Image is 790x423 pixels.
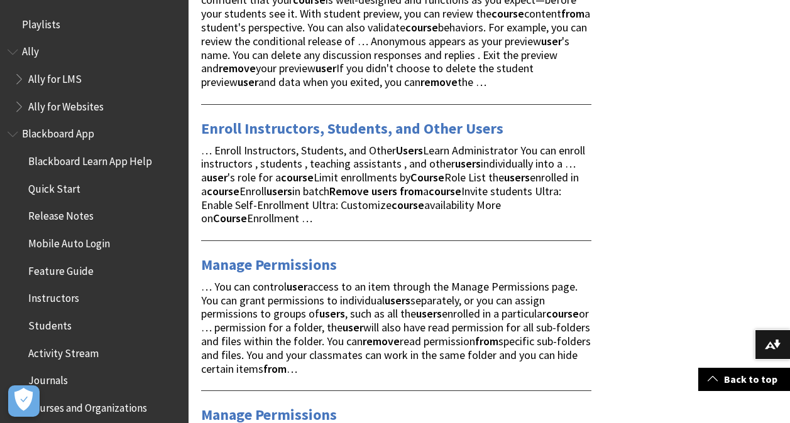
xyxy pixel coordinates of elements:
strong: course [281,170,314,185]
strong: users [455,156,481,171]
strong: course [405,20,438,35]
strong: user [287,279,307,294]
span: Blackboard Learn App Help [28,151,152,168]
span: Quick Start [28,178,80,195]
span: Feature Guide [28,260,94,277]
span: Ally for LMS [28,68,82,85]
strong: from [561,6,584,21]
span: Ally for Websites [28,96,104,113]
strong: Course [213,211,247,225]
strong: user [315,61,336,75]
strong: course [392,198,424,212]
span: Courses and Organizations [28,397,147,414]
a: Manage Permissions [201,255,337,275]
strong: from [263,361,287,376]
strong: course [429,184,461,198]
span: Activity Stream [28,343,99,360]
strong: users [385,293,410,308]
strong: from [475,334,498,348]
strong: user [541,34,562,48]
span: Mobile Auto Login [28,233,110,250]
span: Instructors [28,288,79,305]
nav: Book outline for Playlists [8,14,181,35]
strong: remove [363,334,400,348]
strong: Remove [329,184,369,198]
strong: Users [396,143,423,158]
span: Playlists [22,14,60,31]
strong: course [546,306,579,321]
strong: remove [219,61,256,75]
strong: course [491,6,524,21]
span: … You can control access to an item through the Manage Permissions page. You can grant permission... [201,279,591,376]
strong: from [400,184,423,198]
span: Blackboard App [22,124,94,141]
strong: users [371,184,397,198]
strong: users [319,306,345,321]
strong: users [266,184,292,198]
a: Back to top [698,368,790,391]
strong: users [504,170,530,185]
strong: user [207,170,228,185]
span: … Enroll Instructors, Students, and Other Learn Administrator You can enroll instructors , studen... [201,143,585,226]
strong: Course [410,170,444,185]
span: Students [28,315,72,332]
strong: course [207,184,239,198]
nav: Book outline for Anthology Ally Help [8,41,181,117]
span: Journals [28,370,68,387]
button: Open Preferences [8,385,40,417]
span: Ally [22,41,39,58]
a: Enroll Instructors, Students, and Other Users [201,119,503,139]
strong: users [416,306,442,321]
strong: user [343,320,363,335]
strong: remove [420,75,458,89]
strong: user [238,75,258,89]
span: Release Notes [28,206,94,223]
